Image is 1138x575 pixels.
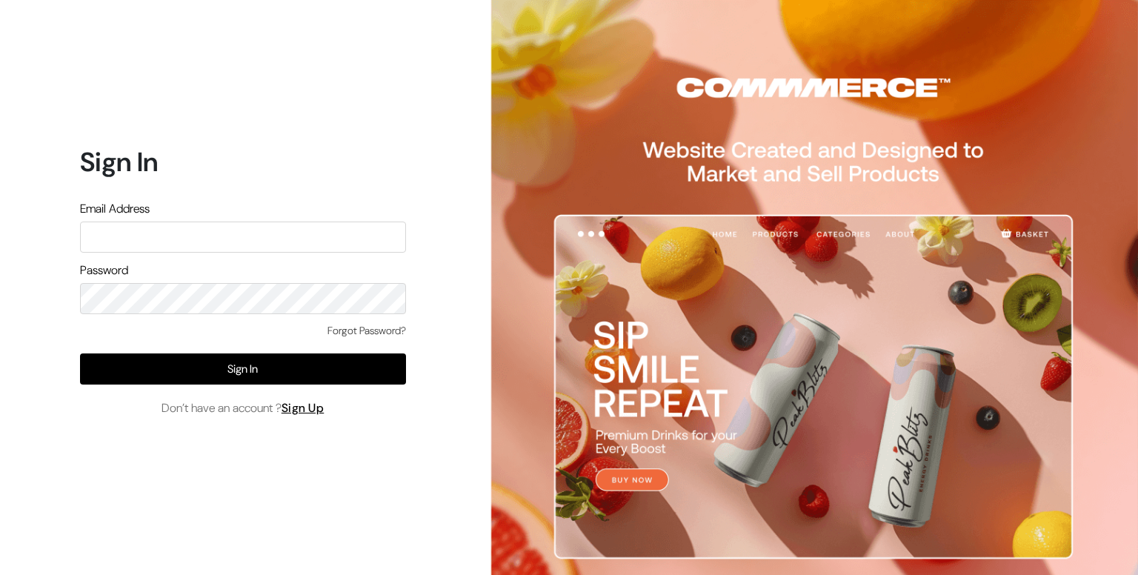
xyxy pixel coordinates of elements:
a: Forgot Password? [327,323,406,339]
button: Sign In [80,353,406,385]
label: Password [80,262,128,279]
label: Email Address [80,200,150,218]
a: Sign Up [282,400,325,416]
span: Don’t have an account ? [162,399,325,417]
h1: Sign In [80,146,406,178]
